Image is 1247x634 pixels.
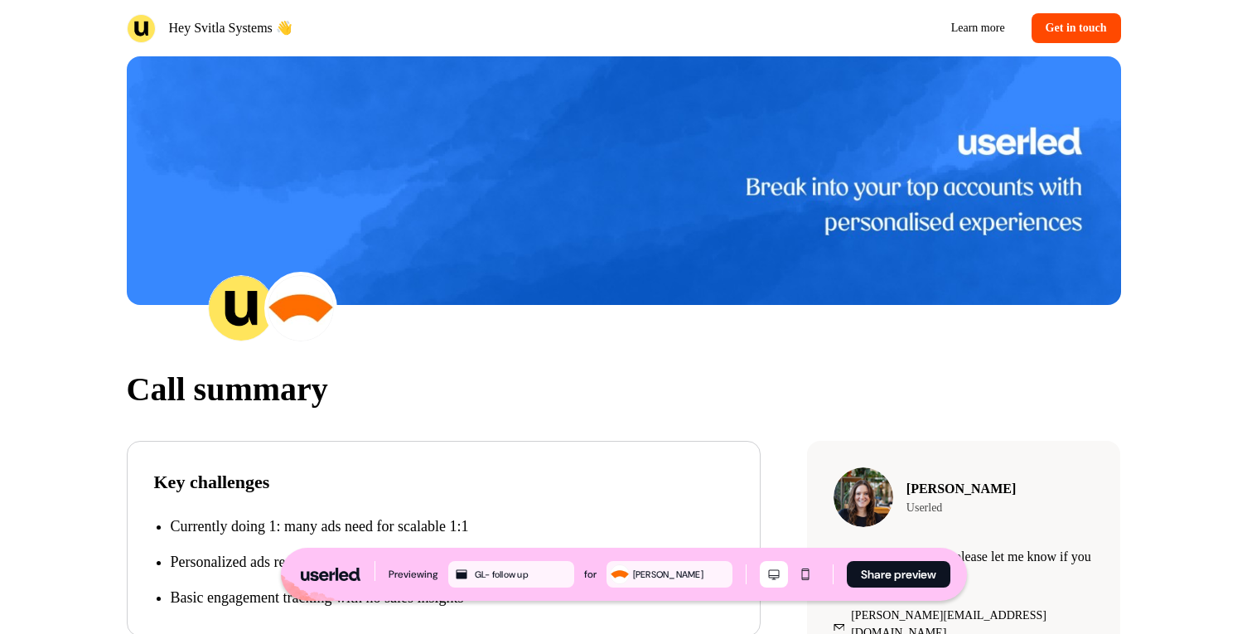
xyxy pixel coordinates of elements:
[791,561,819,588] button: Mobile mode
[171,515,733,538] p: Currently doing 1: many ads need for scalable 1:1
[906,499,1016,516] p: Userled
[906,479,1016,499] p: [PERSON_NAME]
[169,18,292,38] p: Hey Svitla Systems 👋
[584,566,597,583] div: for
[154,468,733,496] p: Key challenges
[389,566,438,583] div: Previewing
[760,561,788,588] button: Desktop mode
[1032,13,1121,43] a: Get in touch
[171,551,733,574] p: Personalized ads resonate better with target audience
[834,547,1095,587] p: Great to chat [DATE], please let me know if you need anything else!
[171,587,733,609] p: Basic engagement tracking with no sales insights
[938,13,1018,43] a: Learn more
[127,365,1121,414] p: Call summary
[633,567,729,582] div: [PERSON_NAME]
[847,561,950,588] button: Share preview
[475,567,571,582] div: GL- follow up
